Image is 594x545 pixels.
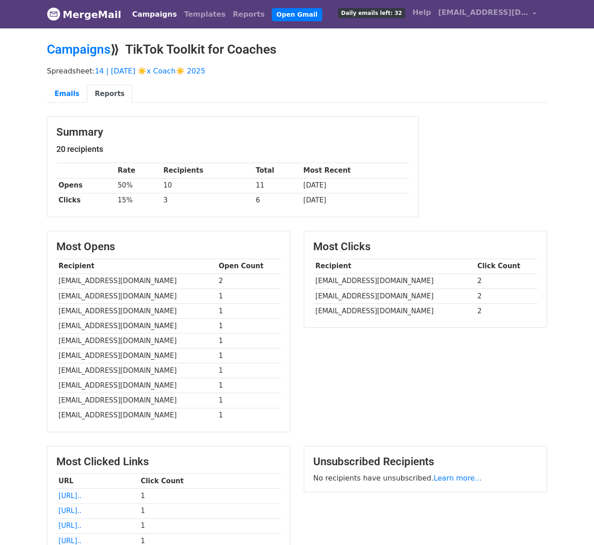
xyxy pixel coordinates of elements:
[95,67,205,75] a: 14 | [DATE] ☀️x Coach☀️ 2025
[138,474,281,489] th: Click Count
[56,474,138,489] th: URL
[434,4,540,25] a: [EMAIL_ADDRESS][DOMAIN_NAME]
[216,348,281,363] td: 1
[56,259,216,274] th: Recipient
[56,274,216,289] td: [EMAIL_ADDRESS][DOMAIN_NAME]
[56,144,409,154] h5: 20 recipients
[56,408,216,423] td: [EMAIL_ADDRESS][DOMAIN_NAME]
[56,318,216,333] td: [EMAIL_ADDRESS][DOMAIN_NAME]
[216,363,281,378] td: 1
[216,334,281,348] td: 1
[216,259,281,274] th: Open Count
[138,504,281,518] td: 1
[56,348,216,363] td: [EMAIL_ADDRESS][DOMAIN_NAME]
[338,8,405,18] span: Daily emails left: 32
[409,4,434,22] a: Help
[47,85,87,103] a: Emails
[56,178,115,193] th: Opens
[313,455,538,468] h3: Unsubscribed Recipients
[47,7,60,21] img: MergeMail logo
[56,334,216,348] td: [EMAIL_ADDRESS][DOMAIN_NAME]
[549,502,594,545] iframe: Chat Widget
[301,178,409,193] td: [DATE]
[47,5,121,24] a: MergeMail
[475,303,538,318] td: 2
[47,42,110,57] a: Campaigns
[475,289,538,303] td: 2
[180,5,229,23] a: Templates
[216,408,281,423] td: 1
[59,492,82,500] a: [URL]..
[272,8,322,21] a: Open Gmail
[216,289,281,303] td: 1
[56,455,281,468] h3: Most Clicked Links
[216,393,281,408] td: 1
[334,4,409,22] a: Daily emails left: 32
[59,537,82,545] a: [URL]..
[313,289,475,303] td: [EMAIL_ADDRESS][DOMAIN_NAME]
[128,5,180,23] a: Campaigns
[56,378,216,393] td: [EMAIL_ADDRESS][DOMAIN_NAME]
[56,193,115,208] th: Clicks
[115,163,161,178] th: Rate
[56,393,216,408] td: [EMAIL_ADDRESS][DOMAIN_NAME]
[161,193,254,208] td: 3
[438,7,528,18] span: [EMAIL_ADDRESS][DOMAIN_NAME]
[216,318,281,333] td: 1
[301,193,409,208] td: [DATE]
[138,489,281,504] td: 1
[115,193,161,208] td: 15%
[56,363,216,378] td: [EMAIL_ADDRESS][DOMAIN_NAME]
[56,289,216,303] td: [EMAIL_ADDRESS][DOMAIN_NAME]
[313,259,475,274] th: Recipient
[434,474,482,482] a: Learn more...
[301,163,409,178] th: Most Recent
[229,5,269,23] a: Reports
[475,274,538,289] td: 2
[216,378,281,393] td: 1
[56,303,216,318] td: [EMAIL_ADDRESS][DOMAIN_NAME]
[313,303,475,318] td: [EMAIL_ADDRESS][DOMAIN_NAME]
[161,178,254,193] td: 10
[47,42,547,57] h2: ⟫ TikTok Toolkit for Coaches
[254,193,302,208] td: 6
[138,518,281,533] td: 1
[216,274,281,289] td: 2
[313,473,538,483] p: No recipients have unsubscribed.
[161,163,254,178] th: Recipients
[216,303,281,318] td: 1
[254,178,302,193] td: 11
[59,507,82,515] a: [URL]..
[313,240,538,253] h3: Most Clicks
[56,240,281,253] h3: Most Opens
[475,259,538,274] th: Click Count
[47,66,547,76] p: Spreadsheet:
[56,126,409,139] h3: Summary
[115,178,161,193] td: 50%
[313,274,475,289] td: [EMAIL_ADDRESS][DOMAIN_NAME]
[59,522,82,530] a: [URL]..
[254,163,302,178] th: Total
[87,85,132,103] a: Reports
